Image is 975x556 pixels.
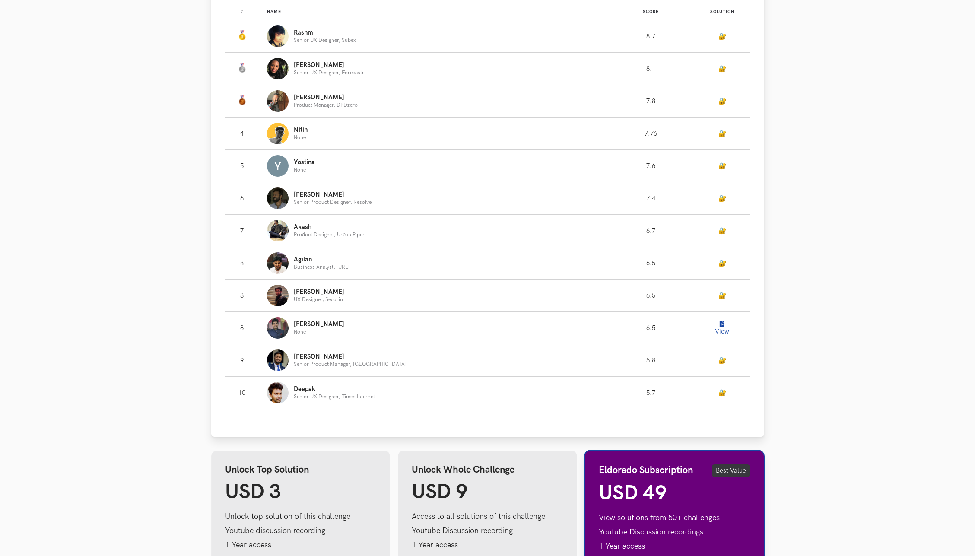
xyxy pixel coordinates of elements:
li: 1 Year access [412,540,563,550]
p: [PERSON_NAME] [294,321,344,328]
td: 6.5 [608,280,694,312]
p: Senior UX Designer, Subex [294,38,356,43]
td: 10 [225,377,267,409]
td: 5.8 [608,344,694,377]
span: # [240,9,244,14]
a: 🔐 [718,65,726,73]
h4: Unlock Whole Challenge [412,464,563,476]
td: 5 [225,150,267,182]
img: Bronze Medal [237,95,247,105]
a: 🔐 [718,130,726,137]
img: Profile photo [267,220,289,241]
a: 🔐 [718,260,726,267]
span: USD 49 [599,481,667,505]
img: Profile photo [267,252,289,274]
img: Profile photo [267,317,289,339]
td: 9 [225,344,267,377]
li: 1 Year access [599,542,750,551]
img: Profile photo [267,58,289,79]
td: 8 [225,280,267,312]
img: Gold Medal [237,30,247,41]
span: Solution [710,9,734,14]
li: Access to all solutions of this challenge [412,512,563,521]
li: View solutions from 50+ challenges [599,513,750,522]
span: Best Value [712,464,750,477]
p: Product Designer, Urban Piper [294,232,365,238]
td: 6.7 [608,215,694,247]
p: [PERSON_NAME] [294,289,344,295]
p: Nitin [294,127,308,133]
img: Profile photo [267,155,289,177]
img: Profile photo [267,382,289,403]
span: USD 3 [225,480,281,504]
li: Youtube discussion recording [225,526,377,535]
p: Product Manager, DPDzero [294,102,358,108]
td: 6.5 [608,312,694,344]
p: Senior Product Designer, Resolve [294,200,372,205]
td: 7.6 [608,150,694,182]
td: 8 [225,247,267,280]
h4: Unlock Top Solution [225,464,377,476]
p: [PERSON_NAME] [294,94,358,101]
td: 7.4 [608,182,694,215]
img: Profile photo [267,285,289,306]
table: Leaderboard [225,2,750,409]
li: Unlock top solution of this challenge [225,512,377,521]
p: None [294,329,344,335]
a: 🔐 [718,33,726,40]
td: 4 [225,118,267,150]
a: 🔐 [718,357,726,364]
p: [PERSON_NAME] [294,191,372,198]
p: UX Designer, Securin [294,297,344,302]
img: Profile photo [267,25,289,47]
td: 7.8 [608,85,694,118]
p: Agilan [294,256,349,263]
li: Youtube Discussion recording [412,526,563,535]
a: 🔐 [718,292,726,299]
span: Name [267,9,281,14]
img: Profile photo [267,123,289,144]
img: Silver Medal [237,63,247,73]
td: 5.7 [608,377,694,409]
img: Profile photo [267,349,289,371]
td: 6.5 [608,247,694,280]
a: 🔐 [718,227,726,235]
td: 8.7 [608,20,694,53]
span: USD 9 [412,480,468,504]
p: Business Analyst, [URL] [294,264,349,270]
a: 🔐 [718,389,726,397]
p: None [294,167,315,173]
p: Yostina [294,159,315,166]
li: Youtube Discussion recordings [599,527,750,537]
img: Profile photo [267,90,289,112]
a: 🔐 [718,162,726,170]
p: Senior UX Designer, Times Internet [294,394,375,400]
a: 🔐 [718,98,726,105]
p: Senior UX Designer, Forecastr [294,70,364,76]
td: 7 [225,215,267,247]
p: Deepak [294,386,375,393]
p: Senior Product Manager, [GEOGRAPHIC_DATA] [294,362,407,367]
p: Akash [294,224,365,231]
h4: Eldorado Subscription [599,465,693,476]
p: [PERSON_NAME] [294,353,407,360]
a: 🔐 [718,195,726,202]
img: Profile photo [267,187,289,209]
p: Rashmi [294,29,356,36]
p: [PERSON_NAME] [294,62,364,69]
td: 6 [225,182,267,215]
td: 7.76 [608,118,694,150]
span: Score [643,9,659,14]
li: 1 Year access [225,540,377,550]
td: 8.1 [608,53,694,85]
td: 8 [225,312,267,344]
p: None [294,135,308,140]
button: View [714,319,731,337]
